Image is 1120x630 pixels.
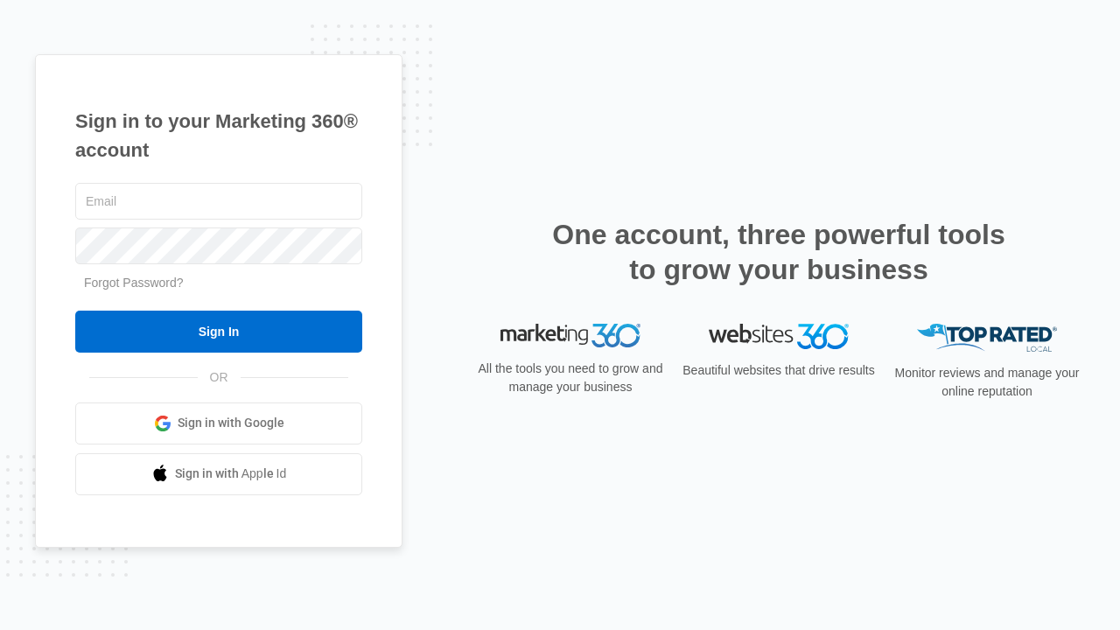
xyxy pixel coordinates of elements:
[472,360,668,396] p: All the tools you need to grow and manage your business
[75,453,362,495] a: Sign in with Apple Id
[500,324,640,348] img: Marketing 360
[889,364,1085,401] p: Monitor reviews and manage your online reputation
[175,465,287,483] span: Sign in with Apple Id
[917,324,1057,353] img: Top Rated Local
[84,276,184,290] a: Forgot Password?
[681,361,877,380] p: Beautiful websites that drive results
[709,324,849,349] img: Websites 360
[198,368,241,387] span: OR
[75,402,362,444] a: Sign in with Google
[75,107,362,164] h1: Sign in to your Marketing 360® account
[547,217,1011,287] h2: One account, three powerful tools to grow your business
[178,414,284,432] span: Sign in with Google
[75,311,362,353] input: Sign In
[75,183,362,220] input: Email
